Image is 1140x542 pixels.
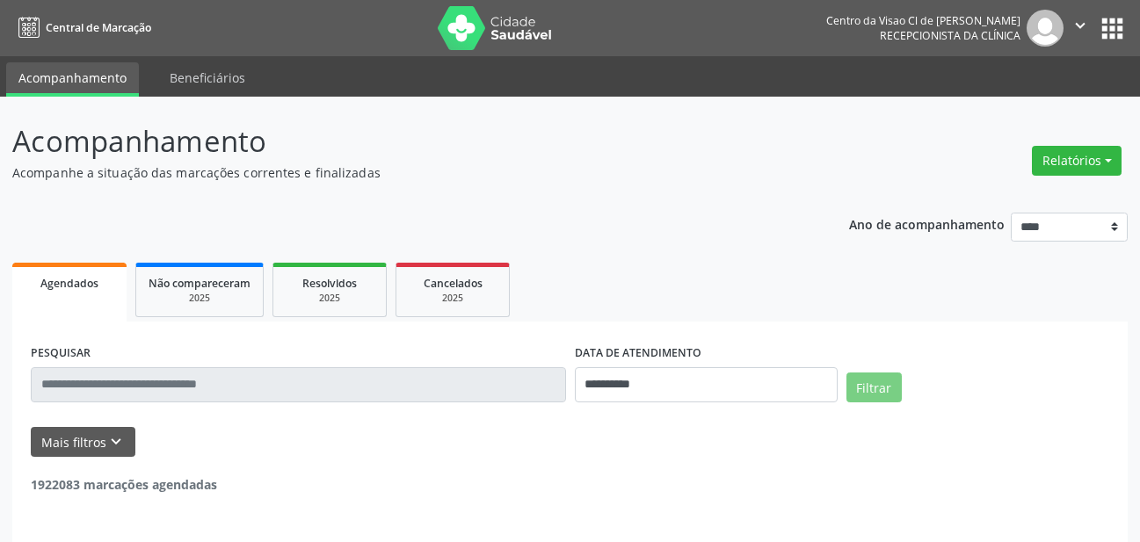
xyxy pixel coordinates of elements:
[302,276,357,291] span: Resolvidos
[849,213,1005,235] p: Ano de acompanhamento
[46,20,151,35] span: Central de Marcação
[826,13,1020,28] div: Centro da Visao Cl de [PERSON_NAME]
[31,427,135,458] button: Mais filtroskeyboard_arrow_down
[149,292,251,305] div: 2025
[409,292,497,305] div: 2025
[12,13,151,42] a: Central de Marcação
[157,62,258,93] a: Beneficiários
[31,340,91,367] label: PESQUISAR
[575,340,701,367] label: DATA DE ATENDIMENTO
[424,276,483,291] span: Cancelados
[106,432,126,452] i: keyboard_arrow_down
[1064,10,1097,47] button: 
[286,292,374,305] div: 2025
[1097,13,1128,44] button: apps
[880,28,1020,43] span: Recepcionista da clínica
[1032,146,1122,176] button: Relatórios
[149,276,251,291] span: Não compareceram
[6,62,139,97] a: Acompanhamento
[40,276,98,291] span: Agendados
[846,372,902,402] button: Filtrar
[12,119,793,163] p: Acompanhamento
[31,476,217,493] strong: 1922083 marcações agendadas
[1027,10,1064,47] img: img
[1071,16,1090,35] i: 
[12,163,793,182] p: Acompanhe a situação das marcações correntes e finalizadas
